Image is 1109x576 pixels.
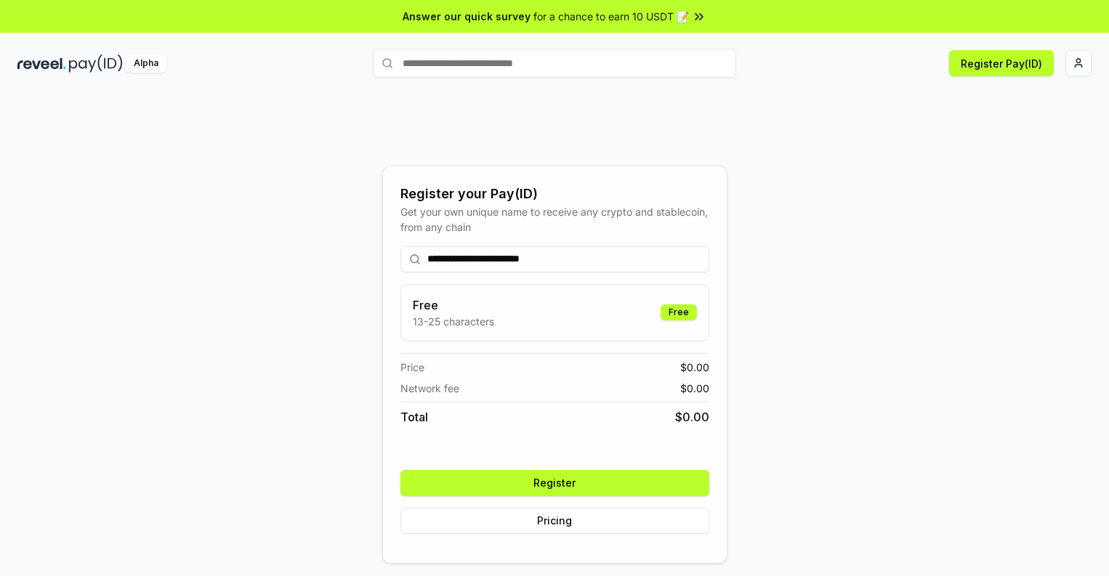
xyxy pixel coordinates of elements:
[400,381,459,396] span: Network fee
[400,184,709,204] div: Register your Pay(ID)
[126,54,166,73] div: Alpha
[680,360,709,375] span: $ 0.00
[533,9,689,24] span: for a chance to earn 10 USDT 📝
[675,408,709,426] span: $ 0.00
[400,508,709,534] button: Pricing
[17,54,66,73] img: reveel_dark
[661,304,697,320] div: Free
[413,296,494,314] h3: Free
[949,50,1054,76] button: Register Pay(ID)
[400,204,709,235] div: Get your own unique name to receive any crypto and stablecoin, from any chain
[400,470,709,496] button: Register
[400,408,428,426] span: Total
[400,360,424,375] span: Price
[680,381,709,396] span: $ 0.00
[403,9,531,24] span: Answer our quick survey
[69,54,123,73] img: pay_id
[413,314,494,329] p: 13-25 characters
